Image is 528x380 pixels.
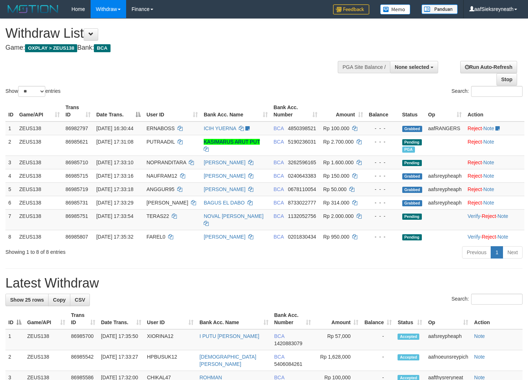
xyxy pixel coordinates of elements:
[323,160,354,165] span: Rp 1.600.000
[5,196,16,209] td: 6
[474,354,485,360] a: Note
[288,125,316,131] span: Copy 4850398521 to clipboard
[465,196,524,209] td: ·
[483,125,494,131] a: Note
[16,196,63,209] td: ZEUS138
[274,125,284,131] span: BCA
[390,61,438,73] button: None selected
[24,309,68,329] th: Game/API: activate to sort column ascending
[483,173,494,179] a: Note
[467,139,482,145] a: Reject
[465,101,524,121] th: Action
[465,230,524,243] td: · ·
[402,173,423,179] span: Grabbed
[323,213,354,219] span: Rp 2.000.000
[338,61,390,73] div: PGA Site Balance /
[288,186,316,192] span: Copy 0678110054 to clipboard
[288,160,316,165] span: Copy 3262596165 to clipboard
[204,200,245,206] a: BAGUS EL DABO
[274,354,284,360] span: BCA
[498,234,508,240] a: Note
[5,276,523,290] h1: Latest Withdraw
[402,160,422,166] span: Pending
[361,309,395,329] th: Balance: activate to sort column ascending
[503,246,523,259] a: Next
[96,139,133,145] span: [DATE] 17:31:08
[5,86,61,97] label: Show entries
[16,135,63,156] td: ZEUS138
[471,309,523,329] th: Action
[274,186,284,192] span: BCA
[398,334,419,340] span: Accepted
[483,139,494,145] a: Note
[425,121,465,135] td: aafRANGERS
[144,350,197,371] td: HPBUSUK12
[483,186,494,192] a: Note
[425,309,471,329] th: Op: activate to sort column ascending
[425,169,465,182] td: aafsreypheaph
[467,234,480,240] a: Verify
[421,4,458,14] img: panduan.png
[498,213,508,219] a: Note
[204,186,245,192] a: [PERSON_NAME]
[5,121,16,135] td: 1
[474,333,485,339] a: Note
[146,125,175,131] span: ERNABOSS
[5,294,49,306] a: Show 25 rows
[5,4,61,15] img: MOTION_logo.png
[98,329,144,350] td: [DATE] 17:35:50
[96,213,133,219] span: [DATE] 17:33:54
[5,101,16,121] th: ID
[402,214,422,220] span: Pending
[70,294,90,306] a: CSV
[5,156,16,169] td: 3
[204,213,263,219] a: NOVAL [PERSON_NAME]
[16,101,63,121] th: Game/API: activate to sort column ascending
[333,4,369,15] img: Feedback.jpg
[146,234,165,240] span: FAREL0
[199,354,256,367] a: [DEMOGRAPHIC_DATA][PERSON_NAME]
[5,26,345,41] h1: Withdraw List
[361,350,395,371] td: -
[96,186,133,192] span: [DATE] 17:33:18
[96,125,133,131] span: [DATE] 16:30:44
[63,101,93,121] th: Trans ID: activate to sort column ascending
[98,350,144,371] td: [DATE] 17:33:27
[467,186,482,192] a: Reject
[483,160,494,165] a: Note
[465,182,524,196] td: ·
[93,101,144,121] th: Date Trans.: activate to sort column descending
[16,156,63,169] td: ZEUS138
[366,101,399,121] th: Balance
[96,234,133,240] span: [DATE] 17:35:32
[314,309,361,329] th: Amount: activate to sort column ascending
[25,44,77,52] span: OXPLAY > ZEUS138
[204,234,245,240] a: [PERSON_NAME]
[18,86,45,97] select: Showentries
[48,294,70,306] a: Copy
[196,309,271,329] th: Bank Acc. Name: activate to sort column ascending
[369,125,396,132] div: - - -
[66,234,88,240] span: 86985807
[274,340,303,346] span: Copy 1420883079 to clipboard
[369,233,396,240] div: - - -
[204,160,245,165] a: [PERSON_NAME]
[144,309,197,329] th: User ID: activate to sort column ascending
[204,139,260,145] a: KASIMARUS ARUT PUT
[144,101,201,121] th: User ID: activate to sort column ascending
[66,186,88,192] span: 86985719
[274,333,284,339] span: BCA
[462,246,491,259] a: Previous
[5,135,16,156] td: 2
[471,294,523,305] input: Search:
[467,173,482,179] a: Reject
[465,135,524,156] td: ·
[274,173,284,179] span: BCA
[66,125,88,131] span: 86982797
[323,186,347,192] span: Rp 50.000
[144,329,197,350] td: XIORINA12
[66,213,88,219] span: 86985751
[425,101,465,121] th: Op: activate to sort column ascending
[491,246,503,259] a: 1
[369,199,396,206] div: - - -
